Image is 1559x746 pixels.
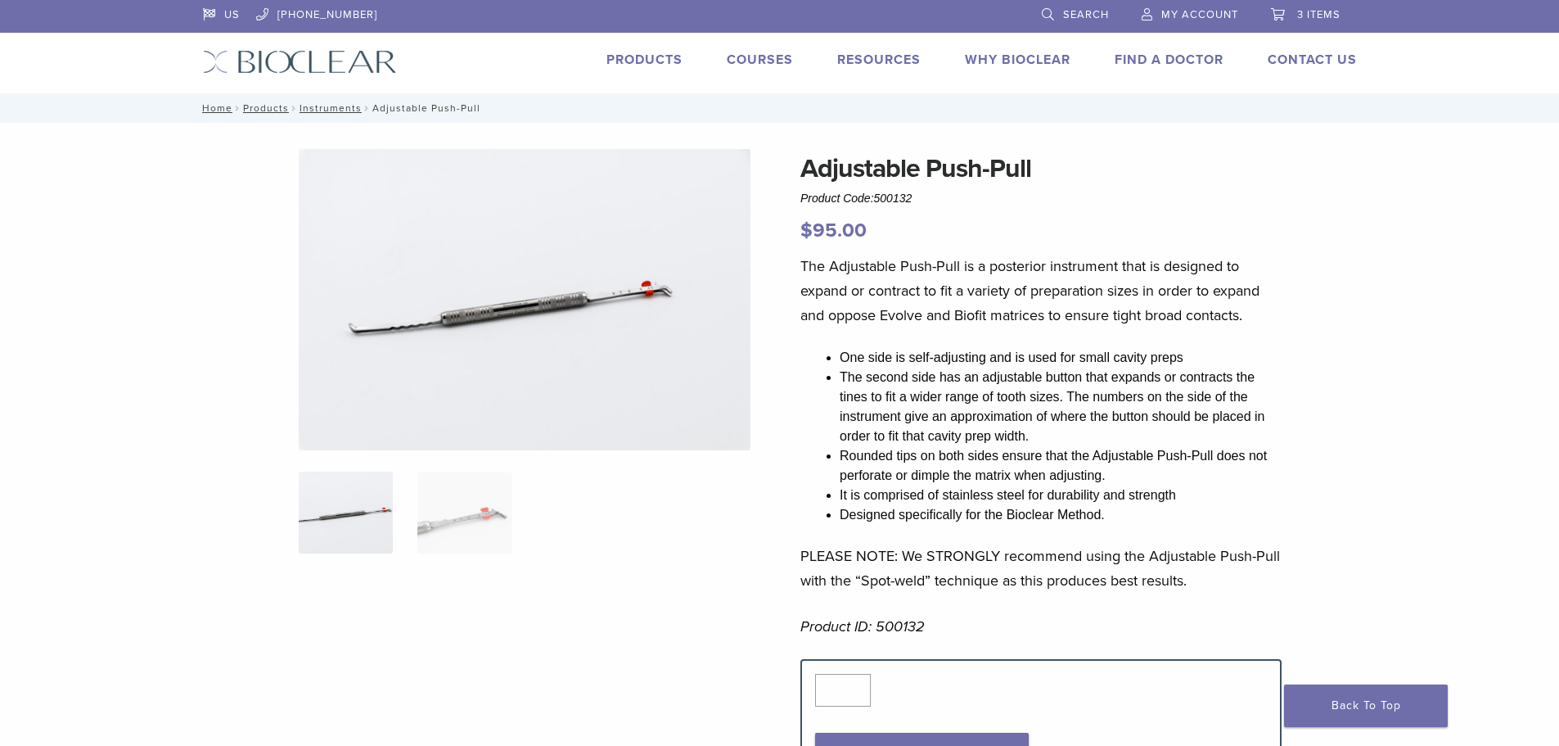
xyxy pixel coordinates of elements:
[800,617,925,635] em: Product ID: 500132
[1063,8,1109,21] span: Search
[837,52,921,68] a: Resources
[800,219,867,242] bdi: 95.00
[1284,685,1448,727] a: Back To Top
[299,149,750,450] img: IMG_0024
[840,370,1264,443] span: The second side has an adjustable button that expands or contracts the tines to fit a wider range...
[362,104,372,112] span: /
[1161,8,1238,21] span: My Account
[800,192,912,205] span: Product Code:
[840,449,1267,482] span: Rounded tips on both sides ensure that the Adjustable Push-Pull does not perforate or dimple the ...
[203,50,397,74] img: Bioclear
[800,149,1282,188] h1: Adjustable Push-Pull
[800,219,813,242] span: $
[965,52,1070,68] a: Why Bioclear
[840,488,1176,502] span: It is comprised of stainless steel for durability and strength
[874,192,912,205] span: 500132
[243,102,289,114] a: Products
[232,104,243,112] span: /
[197,102,232,114] a: Home
[299,472,393,554] img: IMG_0024-324x324.jpg
[606,52,683,68] a: Products
[727,52,793,68] a: Courses
[191,93,1369,123] nav: Adjustable Push-Pull
[417,472,511,554] img: Adjustable Push-Pull - Image 2
[800,547,1280,590] span: PLEASE NOTE: We STRONGLY recommend using the Adjustable Push-Pull with the “Spot-weld” technique ...
[289,104,300,112] span: /
[840,508,1105,522] span: Designed specifically for the Bioclear Method.
[300,102,362,114] a: Instruments
[1115,52,1223,68] a: Find A Doctor
[840,350,1183,364] span: One side is self-adjusting and is used for small cavity preps
[1297,8,1340,21] span: 3 items
[1268,52,1357,68] a: Contact Us
[800,257,1259,324] span: The Adjustable Push-Pull is a posterior instrument that is designed to expand or contract to fit ...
